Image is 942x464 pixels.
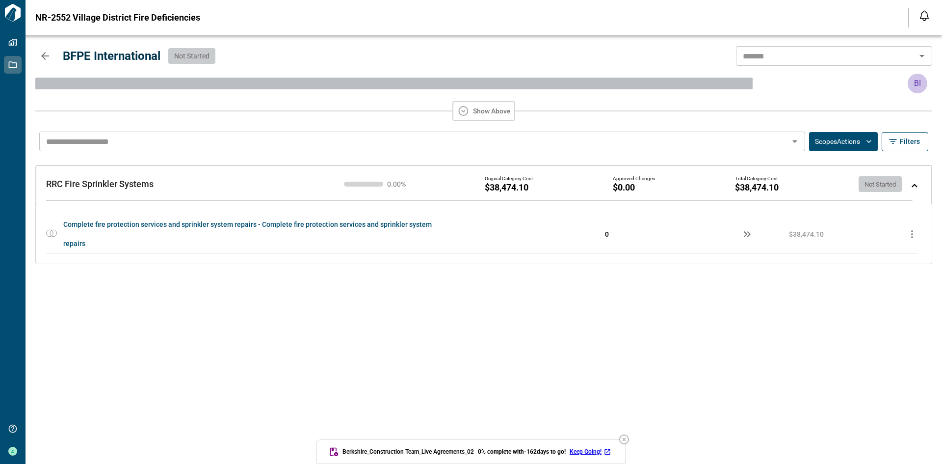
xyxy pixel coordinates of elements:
span: 0 % complete with -162 days to go! [478,448,566,456]
span: Complete fire protection services and sprinkler system repairs - Complete fire protection service... [63,215,445,253]
div: RRC Fire Sprinkler Systems0.00%Original Category Cost$38,474.10Approved Changes$0.00Total Categor... [36,165,932,205]
span: NR-2552 Village District Fire Deficiencies [35,13,200,23]
span: Total Category Cost [735,176,778,182]
span: 0.00 % [387,181,417,188]
button: Filters [882,132,928,151]
span: Berkshire_Construction Team_Live Agreements_02 [342,448,474,456]
button: Open [788,135,802,148]
img: expand [912,184,917,188]
button: ScopesActions [809,132,878,151]
p: BI [914,78,921,89]
span: Filters [900,136,920,146]
button: Open [915,49,929,63]
button: Show Above [452,101,515,121]
span: $38,474.10 [789,229,824,239]
a: Keep Going! [570,448,613,456]
span: $38,474.10 [485,183,528,192]
iframe: Intercom live chat [909,431,932,454]
button: Open notification feed [916,8,932,24]
span: RRC Fire Sprinkler Systems [46,179,154,189]
span: Approved Changes [613,176,655,182]
span: Not Started [174,52,209,60]
span: Not Started [859,181,902,188]
span: Original Category Cost [485,176,533,182]
span: $0.00 [613,183,635,192]
span: 0 [605,230,609,238]
span: BFPE International [63,49,160,63]
span: $38,474.10 [735,183,779,192]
